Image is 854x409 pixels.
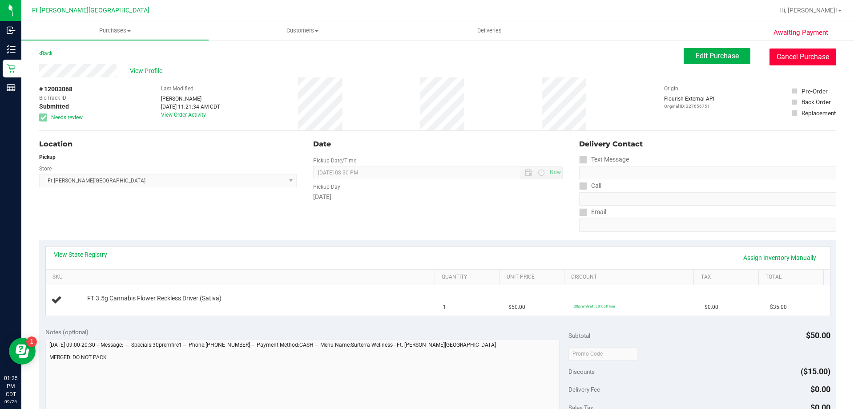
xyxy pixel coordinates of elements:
[574,304,615,308] span: 30premfire1: 30% off line
[161,85,193,93] label: Last Modified
[802,97,831,106] div: Back Order
[161,112,206,118] a: View Order Activity
[7,45,16,54] inline-svg: Inventory
[7,83,16,92] inline-svg: Reports
[39,102,69,111] span: Submitted
[579,179,601,192] label: Call
[7,64,16,73] inline-svg: Retail
[39,139,297,150] div: Location
[664,103,714,109] p: Original ID: 327656751
[4,374,17,398] p: 01:25 PM CDT
[209,21,396,40] a: Customers
[313,139,562,150] div: Date
[568,364,595,380] span: Discounts
[579,153,629,166] label: Text Message
[579,206,606,219] label: Email
[130,66,165,76] span: View Profile
[39,85,73,94] span: # 12003068
[161,103,220,111] div: [DATE] 11:21:34 AM CDT
[21,21,209,40] a: Purchases
[45,328,89,336] span: Notes (optional)
[802,109,836,117] div: Replacement
[87,294,222,303] span: FT 3.5g Cannabis Flower Reckless Driver (Sativa)
[568,347,637,360] input: Promo Code
[51,113,83,121] span: Needs review
[21,27,209,35] span: Purchases
[579,139,836,150] div: Delivery Contact
[26,336,37,347] iframe: Resource center unread badge
[696,52,739,60] span: Edit Purchase
[313,157,356,165] label: Pickup Date/Time
[443,303,446,312] span: 1
[737,250,822,265] a: Assign Inventory Manually
[810,385,830,394] span: $0.00
[701,274,755,281] a: Tax
[32,7,149,14] span: Ft [PERSON_NAME][GEOGRAPHIC_DATA]
[568,386,600,393] span: Delivery Fee
[396,21,583,40] a: Deliveries
[579,192,836,206] input: Format: (999) 999-9999
[52,274,431,281] a: SKU
[568,332,590,339] span: Subtotal
[571,274,690,281] a: Discount
[684,48,750,64] button: Edit Purchase
[802,87,828,96] div: Pre-Order
[507,274,561,281] a: Unit Price
[801,367,830,376] span: ($15.00)
[313,183,340,191] label: Pickup Day
[664,85,678,93] label: Origin
[39,94,68,102] span: BioTrack ID:
[806,331,830,340] span: $50.00
[39,50,52,57] a: Back
[579,166,836,179] input: Format: (999) 999-9999
[508,303,525,312] span: $50.00
[70,94,71,102] span: -
[769,49,836,65] button: Cancel Purchase
[161,95,220,103] div: [PERSON_NAME]
[4,398,17,405] p: 09/25
[7,26,16,35] inline-svg: Inbound
[465,27,514,35] span: Deliveries
[39,165,52,173] label: Store
[9,338,36,364] iframe: Resource center
[770,303,787,312] span: $35.00
[705,303,718,312] span: $0.00
[765,274,820,281] a: Total
[664,95,714,109] div: Flourish External API
[39,154,56,160] strong: Pickup
[779,7,837,14] span: Hi, [PERSON_NAME]!
[209,27,395,35] span: Customers
[442,274,496,281] a: Quantity
[313,192,562,202] div: [DATE]
[773,28,828,38] span: Awaiting Payment
[54,250,107,259] a: View State Registry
